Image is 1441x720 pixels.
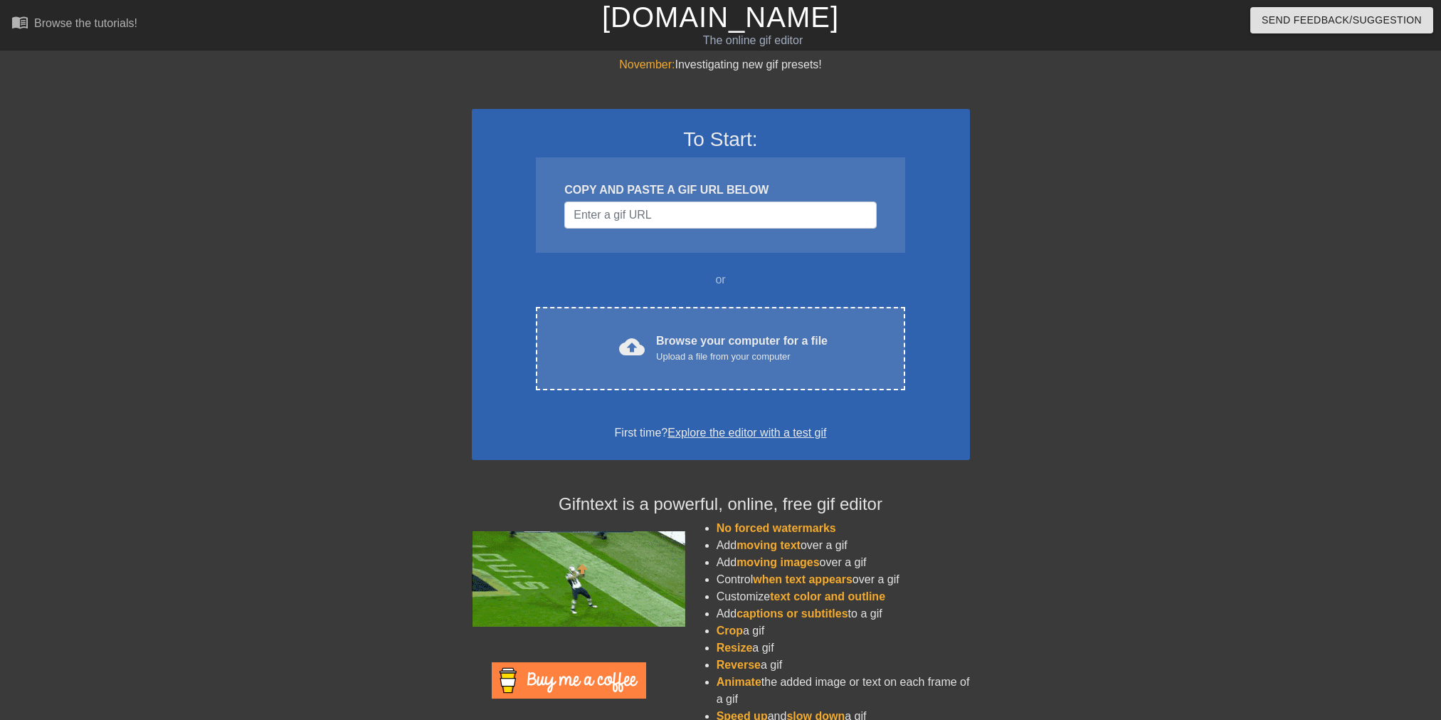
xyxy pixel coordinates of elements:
[487,32,1018,49] div: The online gif editor
[717,625,743,637] span: Crop
[509,271,933,288] div: or
[492,662,646,699] img: Buy Me A Coffee
[490,424,951,442] div: First time?
[717,537,970,554] li: Add over a gif
[737,556,819,568] span: moving images
[656,350,828,364] div: Upload a file from your computer
[1262,11,1422,29] span: Send Feedback/Suggestion
[717,554,970,571] li: Add over a gif
[717,622,970,640] li: a gif
[717,605,970,622] li: Add to a gif
[472,494,970,515] h4: Gifntext is a powerful, online, free gif editor
[472,56,970,73] div: Investigating new gif presets!
[717,588,970,605] li: Customize
[619,58,675,71] span: November:
[619,334,645,360] span: cloud_upload
[490,127,951,152] h3: To Start:
[1250,7,1433,33] button: Send Feedback/Suggestion
[737,607,848,620] span: captions or subtitles
[667,427,826,439] a: Explore the editor with a test gif
[717,640,970,657] li: a gif
[717,522,836,534] span: No forced watermarks
[11,14,137,36] a: Browse the tutorials!
[11,14,28,31] span: menu_book
[717,571,970,588] li: Control over a gif
[717,642,753,654] span: Resize
[717,657,970,674] li: a gif
[717,674,970,708] li: the added image or text on each frame of a gif
[602,1,839,33] a: [DOMAIN_NAME]
[753,573,853,585] span: when text appears
[717,676,761,688] span: Animate
[770,590,885,602] span: text color and outline
[564,202,876,229] input: Username
[564,182,876,199] div: COPY AND PASTE A GIF URL BELOW
[737,539,801,551] span: moving text
[656,333,828,364] div: Browse your computer for a file
[472,531,685,627] img: football_small.gif
[34,17,137,29] div: Browse the tutorials!
[717,659,761,671] span: Reverse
